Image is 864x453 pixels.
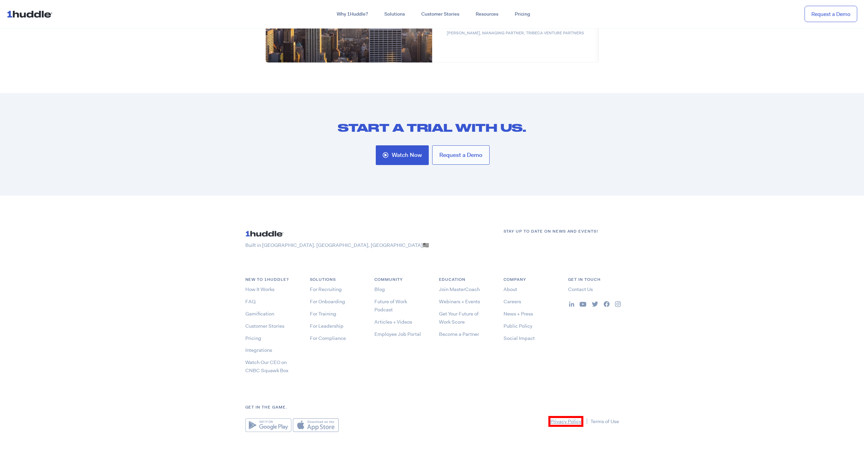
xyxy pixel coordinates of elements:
a: Request a Demo [805,6,857,22]
a: Watch Our CEO on CNBC Squawk Box [245,359,288,374]
a: News + Press [504,310,533,317]
h6: COMMUNITY [374,276,425,283]
a: Watch Now [376,145,429,165]
a: Privacy Policy [548,416,583,427]
a: Request a Demo [432,145,490,165]
a: About [504,286,517,293]
a: Join MasterCoach [439,286,480,293]
h6: Education [439,276,490,283]
a: Become a Partner [439,331,479,338]
h6: Get in the game. [245,404,619,411]
a: Future of Work Podcast [374,298,407,313]
a: Integrations [245,347,272,354]
p: Built in [GEOGRAPHIC_DATA]. [GEOGRAPHIC_DATA], [GEOGRAPHIC_DATA] [245,242,490,249]
img: ... [580,302,586,307]
a: Public Policy [504,323,532,329]
a: Careers [504,298,521,305]
a: For Onboarding [310,298,345,305]
a: Customer Stories [413,8,468,20]
a: Blog [374,286,385,293]
a: Social Impact [504,335,535,342]
a: Gamification [245,310,274,317]
a: Terms of Use [590,418,619,425]
a: How It Works [245,286,275,293]
a: Customer Stories [245,323,284,329]
a: Pricing [507,8,538,20]
a: For Training [310,310,336,317]
h6: COMPANY [504,276,554,283]
img: ... [604,301,610,307]
a: Contact Us [568,286,593,293]
img: Google Play Store [245,418,292,432]
a: Get Your Future of Work Score [439,310,479,325]
span: Request a Demo [439,152,482,158]
img: Apple App Store [293,418,339,432]
img: ... [245,228,286,239]
img: ... [615,301,621,307]
span: [PERSON_NAME], Managing Partner, Tribeca Venture Partners [446,30,584,36]
a: Employee Job Portal [374,331,421,338]
a: For Compliance [310,335,346,342]
a: Pricing [245,335,261,342]
a: For Recruiting [310,286,342,293]
a: Articles + Videos [374,319,412,325]
a: Solutions [376,8,413,20]
h6: Get in Touch [568,276,619,283]
img: ... [569,302,574,307]
h6: NEW TO 1HUDDLE? [245,276,296,283]
h6: Stay up to date on news and events! [504,228,619,235]
a: For Leadership [310,323,343,329]
span: Watch Now [392,152,422,158]
a: Webinars + Events [439,298,480,305]
a: Why 1Huddle? [329,8,376,20]
img: ... [7,7,55,20]
a: FAQ [245,298,255,305]
a: Resources [468,8,507,20]
span: 🇺🇸 [423,242,429,249]
h6: Solutions [310,276,361,283]
img: ... [592,302,598,307]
